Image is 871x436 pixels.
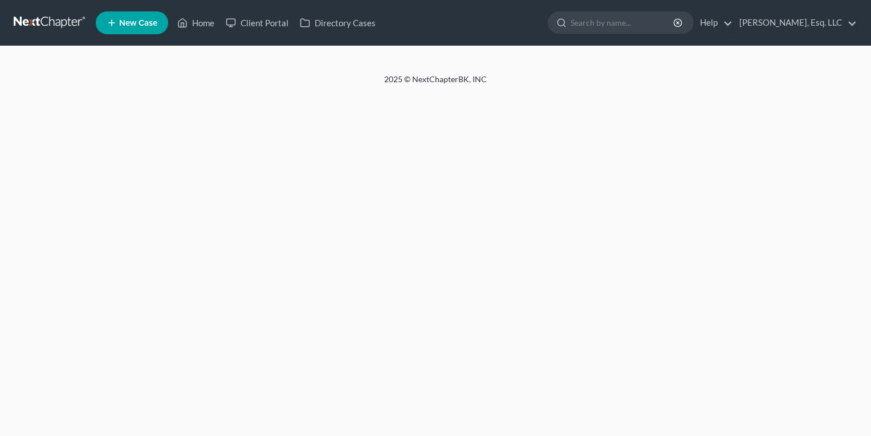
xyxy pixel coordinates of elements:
[571,12,675,33] input: Search by name...
[220,13,294,33] a: Client Portal
[119,19,157,27] span: New Case
[694,13,732,33] a: Help
[111,74,760,94] div: 2025 © NextChapterBK, INC
[172,13,220,33] a: Home
[734,13,857,33] a: [PERSON_NAME], Esq. LLC
[294,13,381,33] a: Directory Cases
